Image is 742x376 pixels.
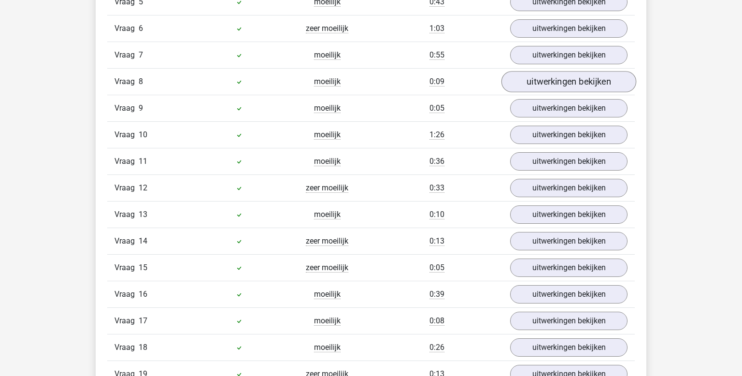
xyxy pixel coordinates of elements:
span: moeilijk [314,103,341,113]
span: moeilijk [314,289,341,299]
span: 0:05 [429,263,444,273]
span: Vraag [114,102,139,114]
a: uitwerkingen bekijken [510,285,628,304]
span: Vraag [114,182,139,194]
span: Vraag [114,129,139,141]
a: uitwerkingen bekijken [510,179,628,197]
span: moeilijk [314,210,341,219]
span: Vraag [114,342,139,353]
a: uitwerkingen bekijken [510,46,628,64]
span: moeilijk [314,343,341,352]
span: zeer moeilijk [306,263,348,273]
span: Vraag [114,289,139,300]
a: uitwerkingen bekijken [510,259,628,277]
span: Vraag [114,262,139,274]
span: 0:08 [429,316,444,326]
span: 14 [139,236,147,246]
span: 0:26 [429,343,444,352]
a: uitwerkingen bekijken [501,71,636,92]
a: uitwerkingen bekijken [510,338,628,357]
span: 1:26 [429,130,444,140]
a: uitwerkingen bekijken [510,126,628,144]
a: uitwerkingen bekijken [510,19,628,38]
span: 9 [139,103,143,113]
span: 18 [139,343,147,352]
span: Vraag [114,23,139,34]
span: 0:09 [429,77,444,87]
span: moeilijk [314,130,341,140]
span: Vraag [114,315,139,327]
span: 12 [139,183,147,192]
span: 15 [139,263,147,272]
span: 10 [139,130,147,139]
span: zeer moeilijk [306,183,348,193]
span: 16 [139,289,147,299]
span: Vraag [114,209,139,220]
a: uitwerkingen bekijken [510,152,628,171]
span: 0:55 [429,50,444,60]
span: 13 [139,210,147,219]
a: uitwerkingen bekijken [510,312,628,330]
span: 0:10 [429,210,444,219]
span: moeilijk [314,50,341,60]
span: 11 [139,157,147,166]
span: Vraag [114,235,139,247]
span: Vraag [114,76,139,87]
a: uitwerkingen bekijken [510,205,628,224]
span: zeer moeilijk [306,24,348,33]
span: 0:05 [429,103,444,113]
span: 8 [139,77,143,86]
span: 7 [139,50,143,59]
a: uitwerkingen bekijken [510,232,628,250]
span: 0:36 [429,157,444,166]
span: zeer moeilijk [306,236,348,246]
span: 0:13 [429,236,444,246]
span: moeilijk [314,316,341,326]
span: Vraag [114,156,139,167]
span: 1:03 [429,24,444,33]
span: moeilijk [314,77,341,87]
span: moeilijk [314,157,341,166]
span: 6 [139,24,143,33]
span: Vraag [114,49,139,61]
span: 0:39 [429,289,444,299]
span: 17 [139,316,147,325]
a: uitwerkingen bekijken [510,99,628,117]
span: 0:33 [429,183,444,193]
